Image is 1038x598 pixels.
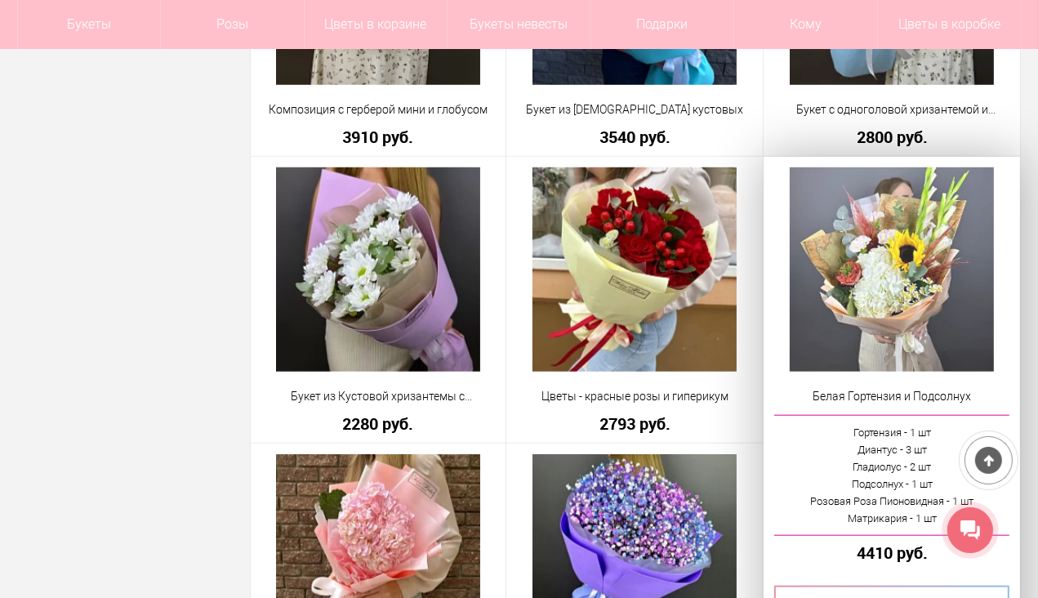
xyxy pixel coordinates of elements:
a: Гортензия - 1 штДиантус - 3 штГладиолус - 2 штПодсолнух - 1 штРозовая Роза Пионовидная - 1 штМатр... [774,415,1009,536]
a: Букет из Кустовой хризантемы с [PERSON_NAME] [261,388,496,405]
a: Букет из [DEMOGRAPHIC_DATA] кустовых [517,101,752,118]
a: 2793 руб. [517,415,752,432]
a: Белая Гортензия и Подсолнух [774,388,1009,405]
img: Цветы - красные розы и гиперикум [532,167,737,372]
a: 3540 руб. [517,128,752,145]
a: 4410 руб. [774,544,1009,561]
a: Букет с одноголовой хризантемой и эустомой в голубой упаковке [774,101,1009,118]
a: Цветы - красные розы и гиперикум [517,388,752,405]
img: Букет из Кустовой хризантемы с Зеленью [276,167,480,372]
a: Композиция с герберой мини и глобусом [261,101,496,118]
a: 2280 руб. [261,415,496,432]
img: Белая Гортензия и Подсолнух [790,167,994,372]
a: 3910 руб. [261,128,496,145]
a: 2800 руб. [774,128,1009,145]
